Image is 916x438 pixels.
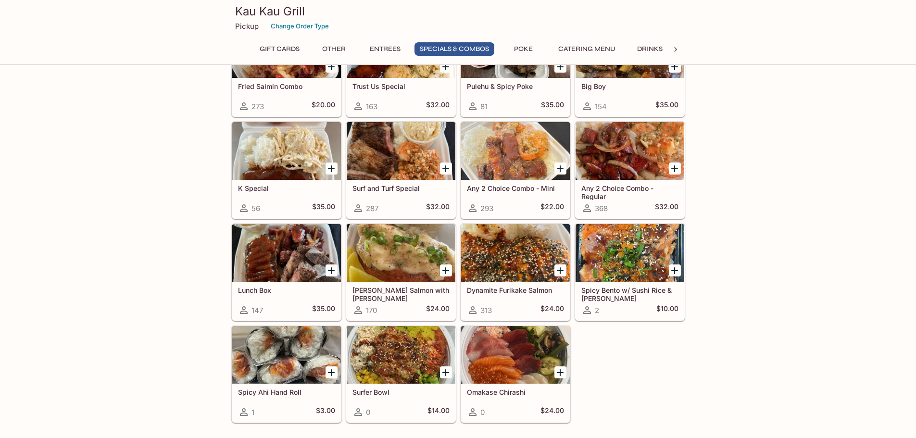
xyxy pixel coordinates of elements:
h3: Kau Kau Grill [235,4,681,19]
span: 287 [366,204,378,213]
div: Lunch Box [232,224,341,282]
a: Spicy Bento w/ Sushi Rice & [PERSON_NAME]2$10.00 [575,224,685,321]
div: Pulehu & Spicy Poke [461,20,570,78]
h5: Pulehu & Spicy Poke [467,82,564,90]
button: Add Big Boy [669,61,681,73]
h5: Any 2 Choice Combo - Mini [467,184,564,192]
div: Spicy Ahi Hand Roll [232,326,341,384]
div: Any 2 Choice Combo - Mini [461,122,570,180]
button: Add Trust Us Special [440,61,452,73]
h5: Big Boy [581,82,678,90]
button: Add Omakase Chirashi [554,366,566,378]
div: Ora King Salmon with Aburi Garlic Mayo [347,224,455,282]
button: Add Lunch Box [326,264,338,276]
h5: $22.00 [540,202,564,214]
div: Big Boy [576,20,684,78]
h5: Trust Us Special [352,82,450,90]
a: Fried Saimin Combo273$20.00 [232,20,341,117]
h5: [PERSON_NAME] Salmon with [PERSON_NAME] [352,286,450,302]
button: Add Surf and Turf Special [440,163,452,175]
a: Pulehu & Spicy Poke81$35.00 [461,20,570,117]
h5: $32.00 [426,100,450,112]
a: Surf and Turf Special287$32.00 [346,122,456,219]
a: Big Boy154$35.00 [575,20,685,117]
h5: $24.00 [540,304,564,316]
span: 163 [366,102,377,111]
a: Any 2 Choice Combo - Regular368$32.00 [575,122,685,219]
button: Drinks [628,42,672,56]
h5: Surf and Turf Special [352,184,450,192]
button: Catering Menu [553,42,621,56]
h5: Any 2 Choice Combo - Regular [581,184,678,200]
div: Trust Us Special [347,20,455,78]
div: Surfer Bowl [347,326,455,384]
a: [PERSON_NAME] Salmon with [PERSON_NAME]170$24.00 [346,224,456,321]
h5: $35.00 [312,304,335,316]
h5: Surfer Bowl [352,388,450,396]
a: K Special56$35.00 [232,122,341,219]
button: Add Any 2 Choice Combo - Regular [669,163,681,175]
div: Spicy Bento w/ Sushi Rice & Nori [576,224,684,282]
button: Other [313,42,356,56]
button: Add Any 2 Choice Combo - Mini [554,163,566,175]
a: Spicy Ahi Hand Roll1$3.00 [232,325,341,423]
button: Add Dynamite Furikake Salmon [554,264,566,276]
button: Entrees [364,42,407,56]
h5: Spicy Ahi Hand Roll [238,388,335,396]
span: 1 [251,408,254,417]
button: Add Fried Saimin Combo [326,61,338,73]
button: Add Ora King Salmon with Aburi Garlic Mayo [440,264,452,276]
a: Trust Us Special163$32.00 [346,20,456,117]
h5: Dynamite Furikake Salmon [467,286,564,294]
span: 154 [595,102,607,111]
a: Omakase Chirashi0$24.00 [461,325,570,423]
button: Add Spicy Bento w/ Sushi Rice & Nori [669,264,681,276]
span: 56 [251,204,260,213]
div: Fried Saimin Combo [232,20,341,78]
h5: $14.00 [427,406,450,418]
span: 2 [595,306,599,315]
h5: Fried Saimin Combo [238,82,335,90]
div: Any 2 Choice Combo - Regular [576,122,684,180]
h5: Omakase Chirashi [467,388,564,396]
h5: $35.00 [541,100,564,112]
h5: Spicy Bento w/ Sushi Rice & [PERSON_NAME] [581,286,678,302]
h5: Lunch Box [238,286,335,294]
span: 273 [251,102,264,111]
h5: $10.00 [656,304,678,316]
h5: $35.00 [655,100,678,112]
button: Poke [502,42,545,56]
h5: $32.00 [655,202,678,214]
button: Specials & Combos [414,42,494,56]
div: K Special [232,122,341,180]
h5: $24.00 [426,304,450,316]
span: 368 [595,204,608,213]
div: Omakase Chirashi [461,326,570,384]
span: 147 [251,306,263,315]
span: 81 [480,102,488,111]
h5: $20.00 [312,100,335,112]
span: 0 [480,408,485,417]
h5: $3.00 [316,406,335,418]
div: Dynamite Furikake Salmon [461,224,570,282]
h5: $35.00 [312,202,335,214]
a: Surfer Bowl0$14.00 [346,325,456,423]
span: 293 [480,204,493,213]
h5: $32.00 [426,202,450,214]
button: Add Surfer Bowl [440,366,452,378]
button: Add K Special [326,163,338,175]
p: Pickup [235,22,259,31]
div: Surf and Turf Special [347,122,455,180]
button: Add Pulehu & Spicy Poke [554,61,566,73]
a: Lunch Box147$35.00 [232,224,341,321]
h5: $24.00 [540,406,564,418]
a: Dynamite Furikake Salmon313$24.00 [461,224,570,321]
button: Gift Cards [254,42,305,56]
a: Any 2 Choice Combo - Mini293$22.00 [461,122,570,219]
h5: K Special [238,184,335,192]
span: 313 [480,306,492,315]
span: 170 [366,306,377,315]
button: Change Order Type [266,19,333,34]
span: 0 [366,408,370,417]
button: Add Spicy Ahi Hand Roll [326,366,338,378]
